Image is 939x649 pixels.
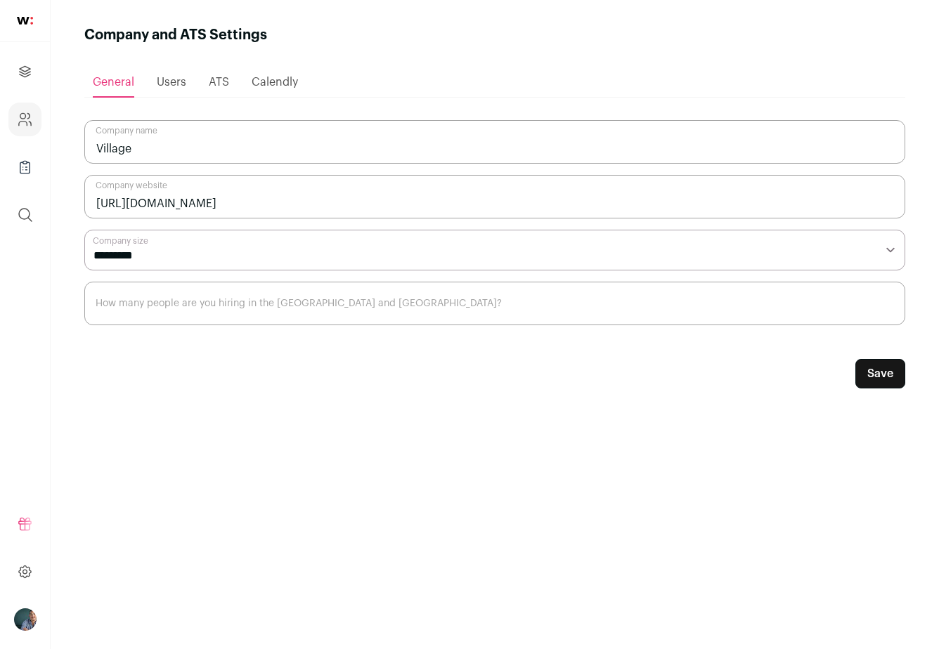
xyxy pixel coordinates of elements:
[252,68,298,96] a: Calendly
[84,282,905,325] input: How many people are you hiring in the US and Canada?
[8,55,41,88] a: Projects
[17,17,33,25] img: wellfound-shorthand-0d5821cbd27db2630d0214b213865d53afaa358527fdda9d0ea32b1df1b89c2c.svg
[14,608,37,631] button: Open dropdown
[252,77,298,88] span: Calendly
[93,77,134,88] span: General
[157,77,186,88] span: Users
[157,68,186,96] a: Users
[209,77,229,88] span: ATS
[8,150,41,184] a: Company Lists
[855,359,905,388] button: Save
[14,608,37,631] img: 19955758-medium_jpg
[84,120,905,164] input: Company name
[8,103,41,136] a: Company and ATS Settings
[84,175,905,218] input: Company website
[84,25,267,45] h1: Company and ATS Settings
[209,68,229,96] a: ATS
